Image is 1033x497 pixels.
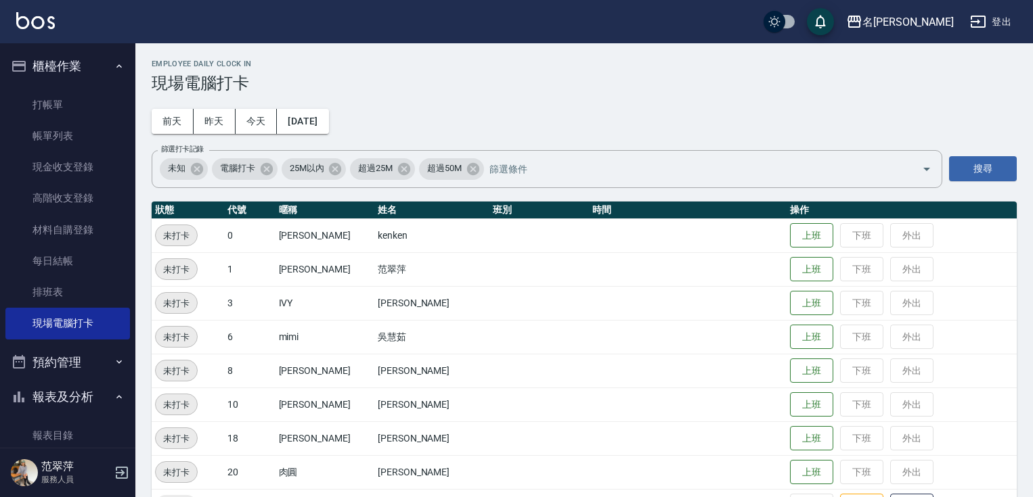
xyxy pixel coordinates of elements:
th: 操作 [787,202,1017,219]
div: 超過25M [350,158,415,180]
td: 吳慧茹 [374,320,489,354]
td: [PERSON_NAME] [374,455,489,489]
button: 上班 [790,460,833,485]
button: 名[PERSON_NAME] [841,8,959,36]
a: 排班表 [5,277,130,308]
h2: Employee Daily Clock In [152,60,1017,68]
td: IVY [276,286,374,320]
span: 未打卡 [156,431,197,446]
button: 前天 [152,109,194,134]
h3: 現場電腦打卡 [152,74,1017,93]
button: 櫃檯作業 [5,49,130,84]
td: [PERSON_NAME] [374,354,489,387]
button: 上班 [790,426,833,451]
span: 未打卡 [156,229,197,243]
span: 未打卡 [156,330,197,344]
h5: 范翠萍 [41,460,110,473]
button: 上班 [790,358,833,383]
td: [PERSON_NAME] [276,218,374,252]
td: [PERSON_NAME] [374,387,489,421]
button: 報表及分析 [5,379,130,415]
th: 姓名 [374,202,489,219]
button: 上班 [790,291,833,316]
div: 25M以內 [282,158,347,180]
span: 電腦打卡 [212,162,263,175]
button: 上班 [790,223,833,248]
td: [PERSON_NAME] [374,286,489,320]
button: 上班 [790,325,833,350]
td: [PERSON_NAME] [276,252,374,286]
button: 搜尋 [949,156,1017,181]
a: 現場電腦打卡 [5,308,130,339]
td: [PERSON_NAME] [276,421,374,455]
p: 服務人員 [41,473,110,486]
a: 每日結帳 [5,245,130,277]
button: 昨天 [194,109,236,134]
td: 肉圓 [276,455,374,489]
span: 未打卡 [156,296,197,310]
td: [PERSON_NAME] [276,387,374,421]
div: 電腦打卡 [212,158,278,180]
button: 登出 [965,9,1017,34]
img: Person [11,459,38,486]
td: kenken [374,218,489,252]
span: 未打卡 [156,262,197,277]
td: 10 [224,387,276,421]
td: 20 [224,455,276,489]
a: 材料自購登錄 [5,214,130,245]
div: 未知 [160,158,208,180]
span: 25M以內 [282,162,332,175]
td: 3 [224,286,276,320]
td: 1 [224,252,276,286]
img: Logo [16,12,55,29]
button: [DATE] [277,109,328,134]
button: 預約管理 [5,345,130,380]
button: save [807,8,834,35]
th: 狀態 [152,202,224,219]
a: 帳單列表 [5,120,130,151]
th: 暱稱 [276,202,374,219]
td: 6 [224,320,276,354]
td: [PERSON_NAME] [276,354,374,387]
div: 名[PERSON_NAME] [862,14,954,30]
span: 超過50M [419,162,470,175]
a: 現金收支登錄 [5,151,130,183]
a: 報表目錄 [5,420,130,451]
button: Open [916,158,938,180]
span: 未打卡 [156,398,197,412]
span: 未知 [160,162,194,175]
td: [PERSON_NAME] [374,421,489,455]
td: 18 [224,421,276,455]
td: 8 [224,354,276,387]
div: 超過50M [419,158,484,180]
button: 上班 [790,257,833,282]
th: 代號 [224,202,276,219]
td: 0 [224,218,276,252]
th: 時間 [589,202,787,219]
button: 上班 [790,392,833,417]
span: 未打卡 [156,364,197,378]
a: 打帳單 [5,89,130,120]
span: 超過25M [350,162,401,175]
button: 今天 [236,109,278,134]
td: mimi [276,320,374,354]
th: 班別 [489,202,588,219]
span: 未打卡 [156,465,197,479]
input: 篩選條件 [486,157,898,181]
label: 篩選打卡記錄 [161,144,204,154]
a: 高階收支登錄 [5,183,130,214]
td: 范翠萍 [374,252,489,286]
